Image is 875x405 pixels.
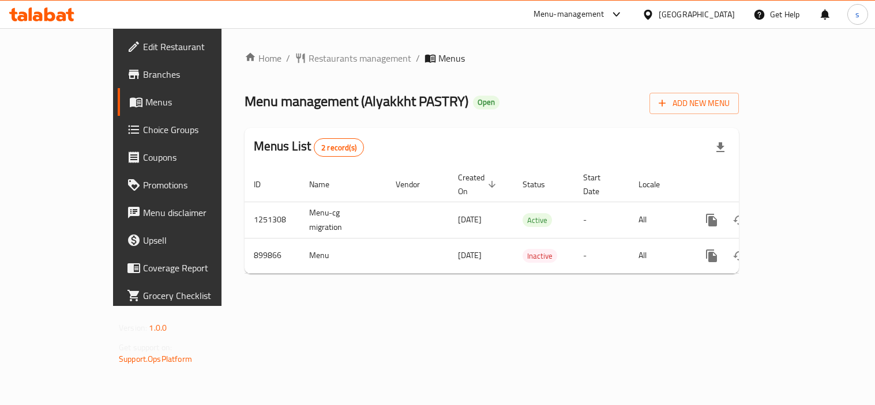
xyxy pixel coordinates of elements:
a: Choice Groups [118,116,259,143]
td: - [574,202,629,238]
td: Menu [300,238,386,273]
td: All [629,202,689,238]
a: Branches [118,60,259,88]
span: Add New Menu [659,96,730,111]
span: Grocery Checklist [143,289,250,302]
span: Branches [143,67,250,81]
span: Coupons [143,150,250,164]
div: Export file [707,134,734,161]
span: Locale [639,177,675,191]
span: Open [473,97,500,107]
a: Menu disclaimer [118,199,259,226]
span: Restaurants management [309,51,411,65]
td: Menu-cg migration [300,202,386,238]
th: Actions [689,167,818,202]
span: Status [523,177,560,191]
td: - [574,238,629,273]
table: enhanced table [245,167,818,274]
td: 899866 [245,238,300,273]
button: more [698,242,726,270]
span: 2 record(s) [314,142,363,153]
button: Change Status [726,242,753,270]
button: Add New Menu [649,93,739,114]
button: Change Status [726,206,753,234]
span: Vendor [396,177,435,191]
span: Menu disclaimer [143,206,250,219]
td: All [629,238,689,273]
a: Edit Restaurant [118,33,259,60]
div: Inactive [523,249,557,263]
span: Promotions [143,178,250,192]
span: ID [254,177,276,191]
span: 1.0.0 [149,320,167,335]
a: Restaurants management [295,51,411,65]
div: Menu-management [534,7,604,21]
a: Home [245,51,281,65]
h2: Menus List [254,138,364,157]
td: 1251308 [245,202,300,238]
a: Menus [118,88,259,116]
a: Coupons [118,143,259,171]
span: s [855,8,859,21]
li: / [416,51,420,65]
span: Version: [119,320,147,335]
span: [DATE] [458,248,482,263]
span: Get support on: [119,340,172,355]
div: Open [473,96,500,109]
span: Active [523,214,552,227]
div: [GEOGRAPHIC_DATA] [659,8,735,21]
nav: breadcrumb [245,51,739,65]
a: Grocery Checklist [118,282,259,309]
div: Active [523,213,552,227]
span: Created On [458,171,500,198]
span: Upsell [143,233,250,247]
span: [DATE] [458,212,482,227]
span: Choice Groups [143,123,250,137]
span: Menu management ( Alyakkht PASTRY ) [245,88,468,114]
span: Name [309,177,344,191]
button: more [698,206,726,234]
span: Start Date [583,171,615,198]
span: Inactive [523,249,557,263]
li: / [286,51,290,65]
a: Support.OpsPlatform [119,351,192,366]
a: Promotions [118,171,259,199]
span: Coverage Report [143,261,250,275]
div: Total records count [314,138,364,157]
span: Menus [438,51,465,65]
span: Menus [145,95,250,109]
a: Coverage Report [118,254,259,282]
a: Upsell [118,226,259,254]
span: Edit Restaurant [143,40,250,54]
